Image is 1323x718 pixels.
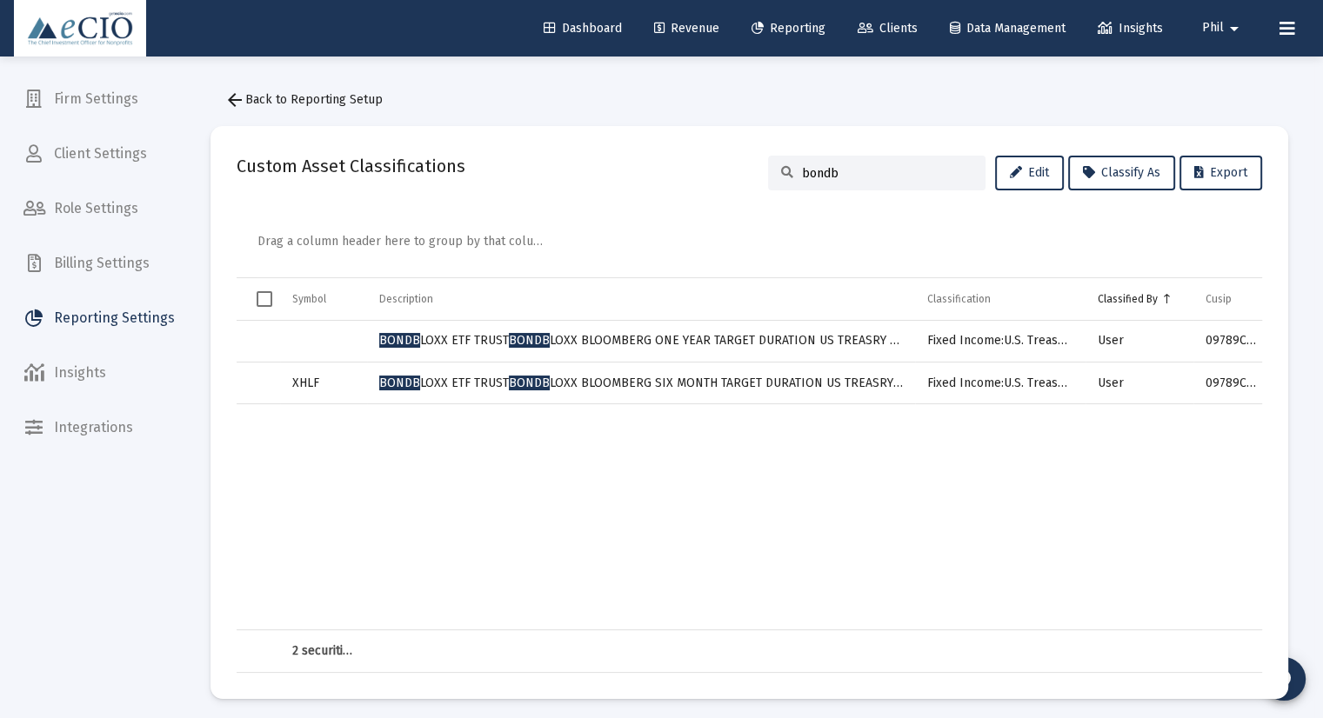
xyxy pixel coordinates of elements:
button: Phil [1181,10,1266,45]
a: Client Settings [10,133,189,175]
div: Data grid [237,211,1262,673]
mat-icon: arrow_back [224,90,245,110]
td: Column Description [367,278,916,320]
span: Edit [1010,165,1049,180]
td: Fixed Income:U.S. Treasury [915,321,1086,362]
span: Revenue [654,21,719,36]
div: Select all [257,291,272,307]
td: User [1086,321,1193,362]
span: Classify As [1083,165,1160,180]
div: Classification [927,292,991,306]
span: BONDB [509,333,550,348]
a: Role Settings [10,188,189,229]
button: Back to Reporting Setup [210,83,397,117]
button: Export [1179,156,1262,190]
span: Reporting [752,21,825,36]
h2: Custom Asset Classifications [237,152,465,180]
a: Reporting [738,11,839,46]
td: Fixed Income:U.S. Treasury [915,362,1086,404]
td: 09789C788 [1193,362,1278,404]
td: User [1086,362,1193,404]
a: Integrations [10,407,189,449]
a: Insights [10,352,189,394]
span: Clients [858,21,918,36]
div: Classified By [1098,292,1158,306]
span: BONDB [379,333,420,348]
button: Edit [995,156,1064,190]
span: BONDB [509,376,550,390]
td: LOXX ETF TRUST LOXX BLOOMBERG SIX MONTH TARGET DURATION US TREASRY ETF [367,362,916,404]
div: Cusip [1206,292,1232,306]
span: Phil [1202,21,1224,36]
td: 09789C861 [1193,321,1278,362]
div: 2 securities [292,642,355,660]
a: Data Management [936,11,1079,46]
a: Reporting Settings [10,297,189,339]
a: Billing Settings [10,243,189,284]
a: Firm Settings [10,78,189,120]
div: Description [379,292,433,306]
td: Column Symbol [280,278,367,320]
span: Insights [1098,21,1163,36]
a: Revenue [640,11,733,46]
img: Dashboard [27,11,133,46]
div: Data grid toolbar [257,211,1250,277]
div: Drag a column header here to group by that column [257,227,543,256]
td: Column Classified By [1086,278,1193,320]
a: Dashboard [530,11,636,46]
mat-icon: arrow_drop_down [1224,11,1245,46]
a: Clients [844,11,932,46]
td: LOXX ETF TRUST LOXX BLOOMBERG ONE YEAR TARGET DURATION US TREASRY ETF [367,321,916,362]
td: XHLF [280,362,367,404]
a: Insights [1084,11,1177,46]
button: Classify As [1068,156,1175,190]
input: Search [802,166,972,181]
span: Export [1194,165,1247,180]
td: Column Cusip [1193,278,1278,320]
div: Symbol [292,292,326,306]
td: Column Classification [915,278,1086,320]
span: Dashboard [544,21,622,36]
span: Back to Reporting Setup [224,92,383,107]
span: BONDB [379,376,420,390]
span: Data Management [950,21,1066,36]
